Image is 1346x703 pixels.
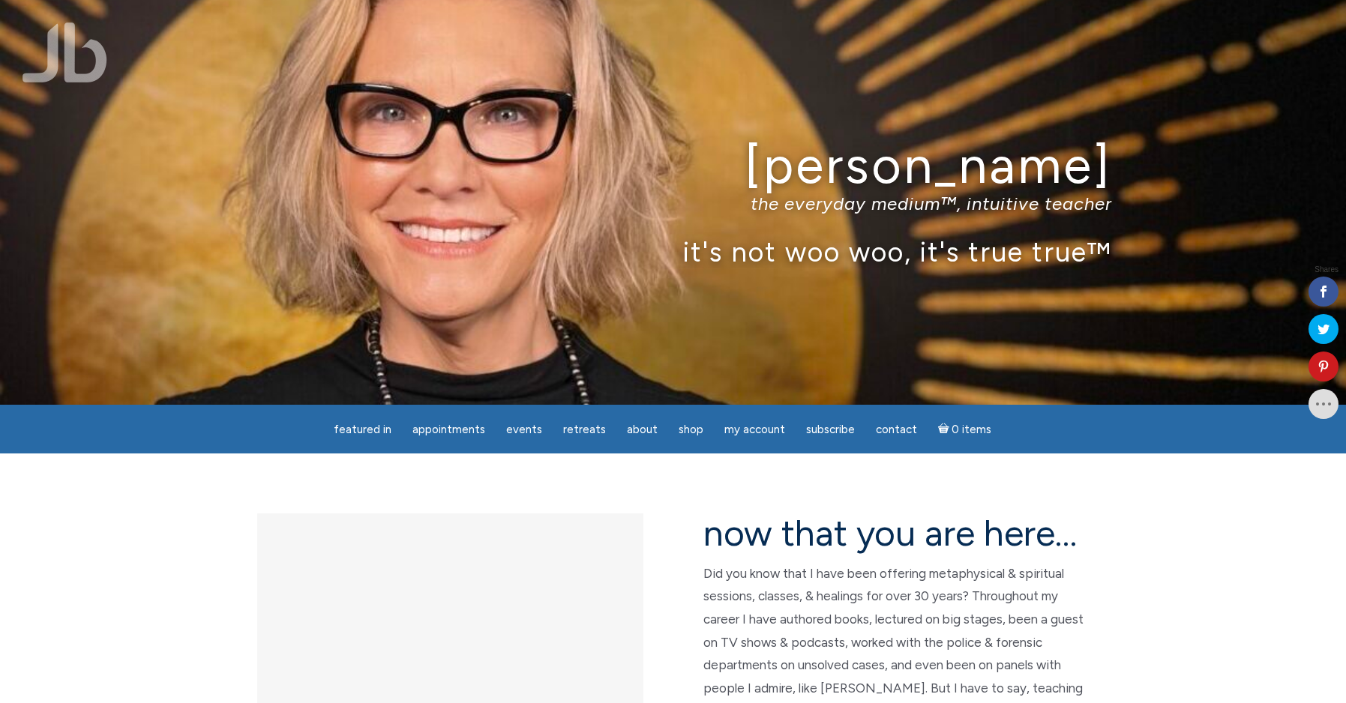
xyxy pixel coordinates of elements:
[867,415,926,444] a: Contact
[506,423,542,436] span: Events
[929,414,1001,444] a: Cart0 items
[797,415,864,444] a: Subscribe
[325,415,400,444] a: featured in
[618,415,667,444] a: About
[876,423,917,436] span: Contact
[715,415,794,444] a: My Account
[235,137,1112,193] h1: [PERSON_NAME]
[952,424,991,435] span: 0 items
[403,415,494,444] a: Appointments
[497,415,551,444] a: Events
[806,423,855,436] span: Subscribe
[235,235,1112,268] p: it's not woo woo, it's true true™
[679,423,703,436] span: Shop
[724,423,785,436] span: My Account
[938,423,952,436] i: Cart
[334,423,391,436] span: featured in
[1315,266,1339,274] span: Shares
[235,193,1112,214] p: the everyday medium™, intuitive teacher
[412,423,485,436] span: Appointments
[627,423,658,436] span: About
[703,513,1090,553] h2: now that you are here…
[554,415,615,444] a: Retreats
[670,415,712,444] a: Shop
[22,22,107,82] img: Jamie Butler. The Everyday Medium
[563,423,606,436] span: Retreats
